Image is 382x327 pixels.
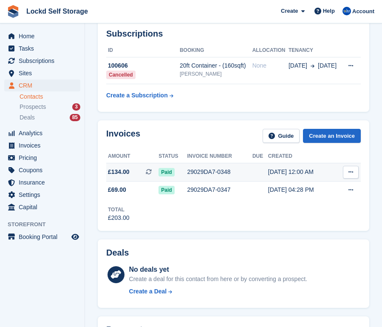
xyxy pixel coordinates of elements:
a: Prospects 3 [20,102,80,111]
div: None [252,61,289,70]
span: Capital [19,201,70,213]
span: Pricing [19,152,70,164]
th: Invoice number [187,150,252,163]
a: menu [4,127,80,139]
h2: Subscriptions [106,29,361,39]
div: 100606 [106,61,180,70]
span: [DATE] [289,61,307,70]
div: [DATE] 04:28 PM [268,185,335,194]
th: Created [268,150,335,163]
span: Invoices [19,139,70,151]
span: Settings [19,189,70,201]
span: CRM [19,80,70,91]
a: Contacts [20,93,80,101]
span: Home [19,30,70,42]
a: menu [4,139,80,151]
a: menu [4,55,80,67]
th: Allocation [252,44,289,57]
div: [PERSON_NAME] [180,70,252,78]
div: [DATE] 12:00 AM [268,168,335,176]
div: 29029DA7-0348 [187,168,252,176]
th: ID [106,44,180,57]
h2: Deals [106,248,129,258]
a: menu [4,43,80,54]
span: Paid [158,186,174,194]
th: Due [252,150,268,163]
span: Booking Portal [19,231,70,243]
span: Subscriptions [19,55,70,67]
a: menu [4,164,80,176]
a: menu [4,80,80,91]
div: 3 [72,103,80,111]
div: 29029DA7-0347 [187,185,252,194]
a: Deals 85 [20,113,80,122]
a: menu [4,189,80,201]
span: Prospects [20,103,46,111]
span: Tasks [19,43,70,54]
a: menu [4,231,80,243]
a: menu [4,67,80,79]
span: Storefront [8,220,85,229]
a: Create an Invoice [303,129,361,143]
th: Amount [106,150,158,163]
span: Sites [19,67,70,79]
span: Insurance [19,176,70,188]
div: Create a Deal [129,287,167,296]
a: Guide [263,129,300,143]
span: £69.00 [108,185,126,194]
a: menu [4,30,80,42]
div: No deals yet [129,264,307,275]
div: 20ft Container - (160sqft) [180,61,252,70]
span: Paid [158,168,174,176]
th: Booking [180,44,252,57]
img: Jonny Bleach [342,7,351,15]
a: menu [4,201,80,213]
div: 85 [70,114,80,121]
span: Analytics [19,127,70,139]
div: Create a Subscription [106,91,168,100]
h2: Invoices [106,129,140,143]
img: stora-icon-8386f47178a22dfd0bd8f6a31ec36ba5ce8667c1dd55bd0f319d3a0aa187defe.svg [7,5,20,18]
a: Create a Subscription [106,88,173,103]
div: Cancelled [106,71,136,79]
a: Lockd Self Storage [23,4,91,18]
a: menu [4,152,80,164]
span: [DATE] [318,61,337,70]
a: Preview store [70,232,80,242]
span: Coupons [19,164,70,176]
div: Total [108,206,130,213]
div: Create a deal for this contact from here or by converting a prospect. [129,275,307,284]
th: Tenancy [289,44,341,57]
a: menu [4,176,80,188]
a: Create a Deal [129,287,307,296]
span: Help [323,7,335,15]
span: Deals [20,114,35,122]
span: £134.00 [108,168,130,176]
span: Account [352,7,374,16]
th: Status [158,150,187,163]
div: £203.00 [108,213,130,222]
span: Create [281,7,298,15]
